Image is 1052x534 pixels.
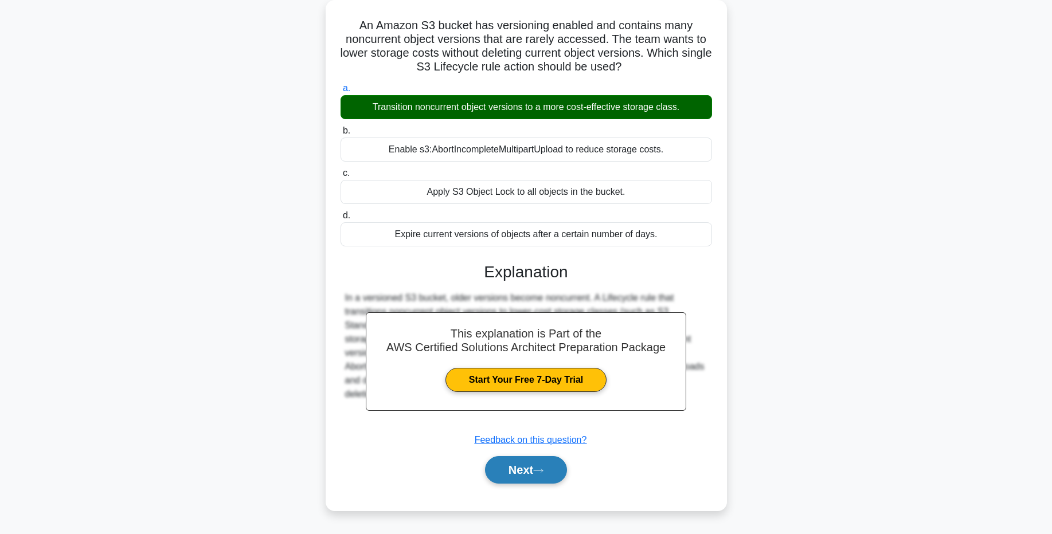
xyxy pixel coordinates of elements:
[341,222,712,246] div: Expire current versions of objects after a certain number of days.
[347,262,705,282] h3: Explanation
[343,83,350,93] span: a.
[341,138,712,162] div: Enable s3:AbortIncompleteMultipartUpload to reduce storage costs.
[475,435,587,445] a: Feedback on this question?
[341,180,712,204] div: Apply S3 Object Lock to all objects in the bucket.
[343,125,350,135] span: b.
[339,18,713,74] h5: An Amazon S3 bucket has versioning enabled and contains many noncurrent object versions that are ...
[345,291,707,401] div: In a versioned S3 bucket, older versions become noncurrent. A Lifecycle rule that transitions non...
[445,368,607,392] a: Start Your Free 7-Day Trial
[341,95,712,119] div: Transition noncurrent object versions to a more cost-effective storage class.
[485,456,567,484] button: Next
[343,210,350,220] span: d.
[343,168,350,178] span: c.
